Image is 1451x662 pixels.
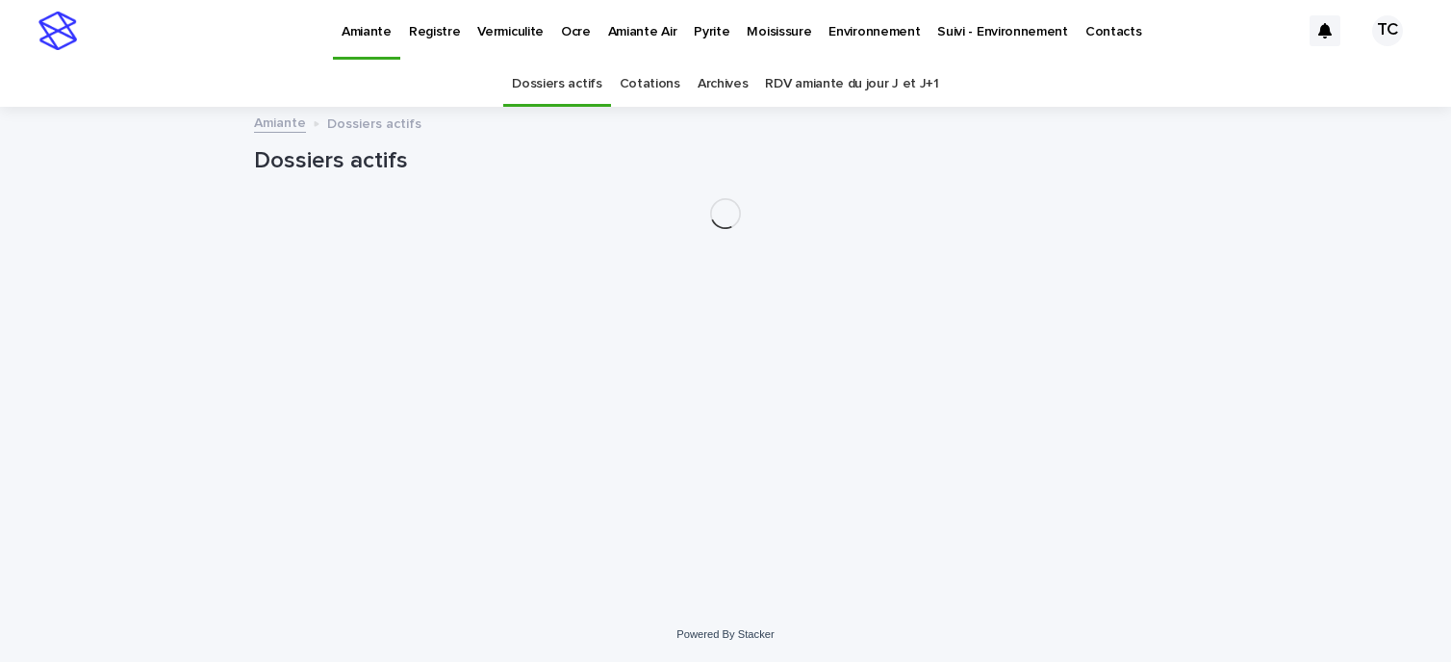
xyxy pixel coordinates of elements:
p: Dossiers actifs [327,112,421,133]
a: Powered By Stacker [676,628,774,640]
img: stacker-logo-s-only.png [38,12,77,50]
h1: Dossiers actifs [254,147,1197,175]
a: Cotations [620,62,680,107]
div: TC [1372,15,1403,46]
a: Amiante [254,111,306,133]
a: Dossiers actifs [512,62,601,107]
a: RDV amiante du jour J et J+1 [765,62,938,107]
a: Archives [698,62,749,107]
